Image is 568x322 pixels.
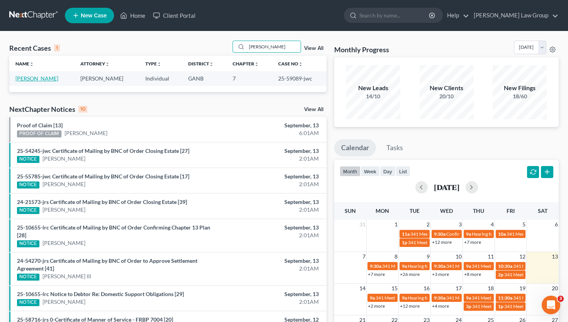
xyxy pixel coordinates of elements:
span: 6 [554,220,559,229]
span: Mon [376,207,389,214]
span: Sun [345,207,356,214]
span: Fri [507,207,515,214]
i: unfold_more [105,62,110,67]
span: 1p [498,303,503,309]
div: PROOF OF CLAIM [17,130,61,137]
a: +12 more [400,303,420,309]
span: 341 Meeting for [PERSON_NAME] [376,295,445,301]
span: 341 Meeting for [PERSON_NAME] [472,303,542,309]
div: September, 13 [223,173,319,180]
span: 5 [522,220,526,229]
div: 6:01AM [223,129,319,137]
span: 9:30a [370,263,381,269]
span: Confirmation Hearing for [PERSON_NAME] [446,231,535,237]
a: Case Nounfold_more [278,61,303,67]
span: 17 [455,284,463,293]
span: 341 Meeting for [PERSON_NAME] [472,295,541,301]
div: September, 13 [223,290,319,298]
a: +4 more [432,303,449,309]
td: [PERSON_NAME] [74,71,139,86]
span: 16 [423,284,430,293]
span: 15 [391,284,398,293]
span: 1 [394,220,398,229]
span: 341 Meeting for [PERSON_NAME] [472,263,541,269]
td: 25-59089-jwc [272,71,327,86]
span: 31 [359,220,366,229]
span: 9a [402,263,407,269]
span: 341 Meeting for [PERSON_NAME] [446,295,516,301]
span: 3p [466,303,471,309]
a: +26 more [400,271,420,277]
span: 341 Meeting for [PERSON_NAME] & [PERSON_NAME] [382,263,493,269]
span: 14 [359,284,366,293]
span: 2 [426,220,430,229]
span: Thu [473,207,484,214]
a: [PERSON_NAME] III [43,272,91,280]
span: Hearing for [PERSON_NAME] [408,295,468,301]
span: 1p [402,240,407,245]
span: 9a [466,295,471,301]
div: 2:01AM [223,206,319,214]
span: 9a [466,231,471,237]
a: [PERSON_NAME] [65,129,107,137]
a: [PERSON_NAME] [43,155,85,163]
div: 10 [78,106,87,113]
a: +2 more [368,303,385,309]
span: Tue [410,207,420,214]
div: 2:01AM [223,265,319,272]
div: NextChapter Notices [9,104,87,114]
i: unfold_more [157,62,162,67]
a: 24-21573-jrs Certificate of Mailing by BNC of Order Closing Estate [39] [17,199,187,205]
div: 2:01AM [223,155,319,163]
a: 24-54270-jrs Certificate of Mailing by BNC of Order to Approve Settlement Agreement [41] [17,257,197,272]
span: 13 [551,252,559,261]
span: 9:30a [434,263,446,269]
a: [PERSON_NAME] Law Group [470,9,558,22]
span: Sat [538,207,548,214]
span: 8 [394,252,398,261]
span: 9a [370,295,375,301]
div: Recent Cases [9,43,60,53]
span: 11 [487,252,495,261]
a: [PERSON_NAME] [15,75,58,82]
span: 7 [362,252,366,261]
span: 9 [426,252,430,261]
button: week [361,166,380,176]
span: Hearing for Kannathaporn [PERSON_NAME] [472,231,563,237]
a: Chapterunfold_more [233,61,259,67]
a: Client Portal [149,9,199,22]
div: September, 13 [223,257,319,265]
a: Home [116,9,149,22]
span: 4 [490,220,495,229]
div: 2:01AM [223,180,319,188]
span: 9a [402,295,407,301]
a: 25-55785-jwc Certificate of Mailing by BNC of Order Closing Estate [17] [17,173,189,180]
i: unfold_more [254,62,259,67]
span: 19 [519,284,526,293]
span: 10:30a [498,263,512,269]
div: September, 13 [223,198,319,206]
a: 25-54245-jwc Certificate of Mailing by BNC of Order Closing Estate [27] [17,147,189,154]
a: Typeunfold_more [145,61,162,67]
a: Nameunfold_more [15,61,34,67]
span: 18 [487,284,495,293]
div: 2:01AM [223,231,319,239]
div: 2:01AM [223,298,319,306]
a: +3 more [432,271,449,277]
a: +7 more [464,239,481,245]
div: 20/10 [420,92,474,100]
span: 11a [402,231,410,237]
span: 3 [558,296,564,302]
span: 341 Meeting for [PERSON_NAME] [408,240,478,245]
button: month [340,166,361,176]
a: 25-10655-lrc Notice to Debtor Re: Domestic Support Obligations [29] [17,291,184,297]
span: 2p [498,272,503,277]
span: Hearing for [PERSON_NAME] [408,263,468,269]
div: New Filings [493,84,547,92]
div: NOTICE [17,182,39,188]
td: GANB [182,71,226,86]
span: New Case [81,13,107,19]
a: +7 more [368,271,385,277]
span: 341 Meeting for [PERSON_NAME] [446,263,516,269]
a: [PERSON_NAME] [43,239,85,247]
